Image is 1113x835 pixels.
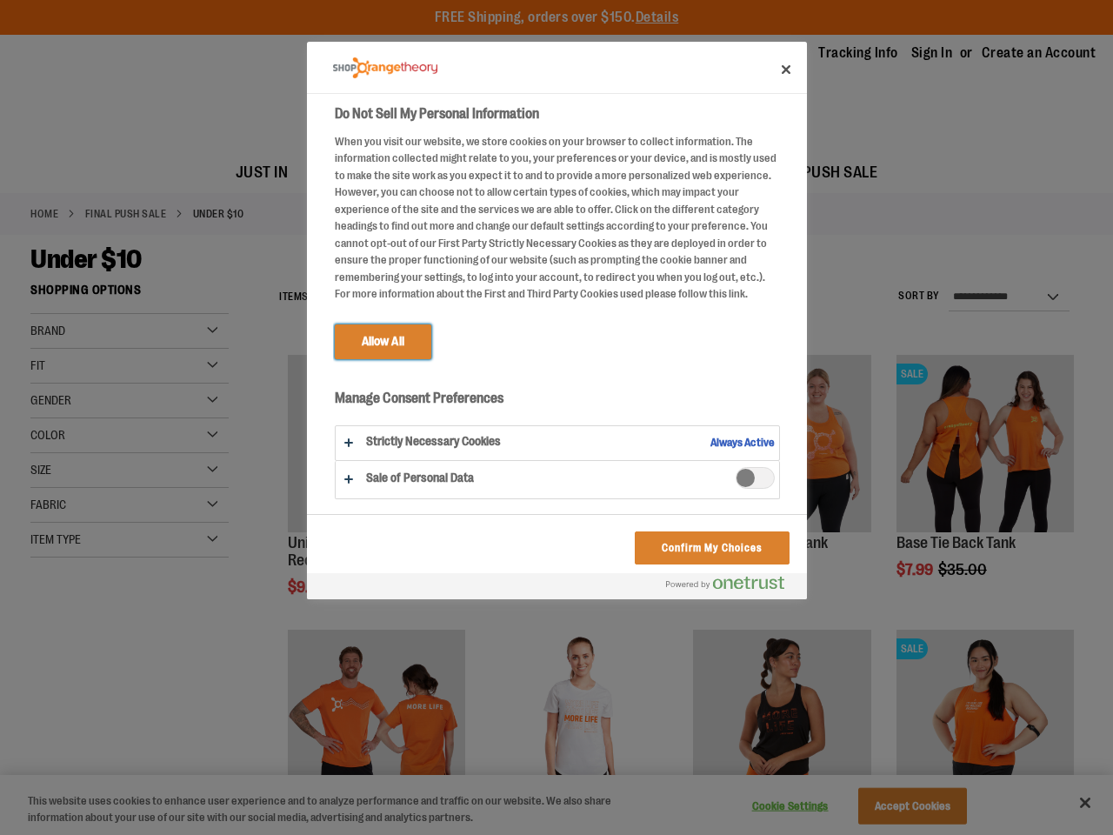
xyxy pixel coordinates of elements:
h2: Do Not Sell My Personal Information [335,104,780,124]
span: Sale of Personal Data [736,467,775,489]
button: Confirm My Choices [635,531,789,564]
div: Company Logo [333,50,437,85]
div: Do Not Sell My Personal Information [307,42,807,599]
a: Powered by OneTrust Opens in a new Tab [666,576,798,598]
div: Preference center [307,42,807,599]
h3: Manage Consent Preferences [335,390,780,417]
button: Allow All [335,324,431,359]
img: Powered by OneTrust Opens in a new Tab [666,576,784,590]
button: Close [767,50,805,89]
div: When you visit our website, we store cookies on your browser to collect information. The informat... [335,133,780,303]
img: Company Logo [333,57,437,79]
